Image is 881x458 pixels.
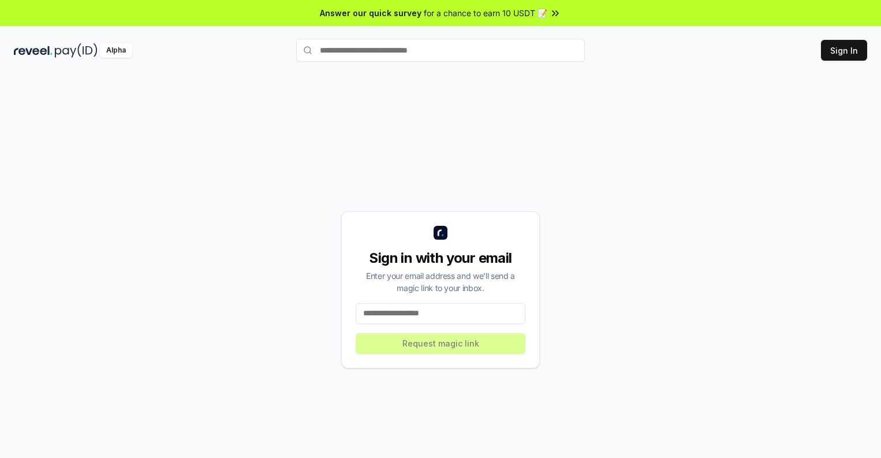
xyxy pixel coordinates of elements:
[14,43,53,58] img: reveel_dark
[100,43,132,58] div: Alpha
[356,270,525,294] div: Enter your email address and we’ll send a magic link to your inbox.
[821,40,867,61] button: Sign In
[320,7,421,19] span: Answer our quick survey
[356,249,525,267] div: Sign in with your email
[434,226,447,240] img: logo_small
[424,7,547,19] span: for a chance to earn 10 USDT 📝
[55,43,98,58] img: pay_id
